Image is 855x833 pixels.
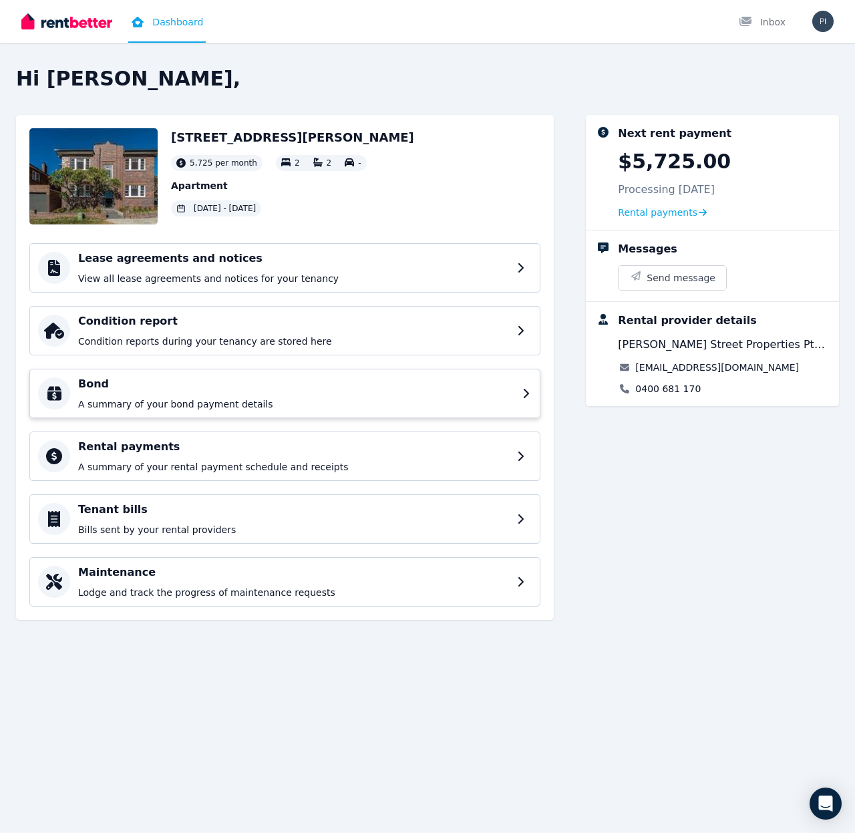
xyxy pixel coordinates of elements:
[812,11,834,32] img: Pieter Bas Dekkers
[29,128,158,224] img: Property Url
[618,150,731,174] p: $5,725.00
[190,158,257,168] span: 5,725 per month
[78,335,509,348] p: Condition reports during your tenancy are stored here
[21,11,112,31] img: RentBetter
[78,272,509,285] p: View all lease agreements and notices for your tenancy
[618,206,697,219] span: Rental payments
[78,502,509,518] h4: Tenant bills
[618,126,731,142] div: Next rent payment
[78,376,514,392] h4: Bond
[358,158,361,168] span: -
[635,382,701,395] a: 0400 681 170
[171,179,414,192] p: Apartment
[171,128,414,147] h2: [STREET_ADDRESS][PERSON_NAME]
[78,313,509,329] h4: Condition report
[78,460,509,474] p: A summary of your rental payment schedule and receipts
[78,523,509,536] p: Bills sent by your rental providers
[78,251,509,267] h4: Lease agreements and notices
[739,15,786,29] div: Inbox
[194,203,256,214] span: [DATE] - [DATE]
[618,313,756,329] div: Rental provider details
[618,182,715,198] p: Processing [DATE]
[618,241,677,257] div: Messages
[618,206,707,219] a: Rental payments
[78,397,514,411] p: A summary of your bond payment details
[78,439,509,455] h4: Rental payments
[635,361,799,374] a: [EMAIL_ADDRESS][DOMAIN_NAME]
[295,158,300,168] span: 2
[647,271,715,285] span: Send message
[810,788,842,820] div: Open Intercom Messenger
[78,586,509,599] p: Lodge and track the progress of maintenance requests
[78,564,509,580] h4: Maintenance
[327,158,332,168] span: 2
[618,337,828,353] span: [PERSON_NAME] Street Properties Pty Ltd
[619,266,726,290] button: Send message
[16,67,839,91] h2: Hi [PERSON_NAME],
